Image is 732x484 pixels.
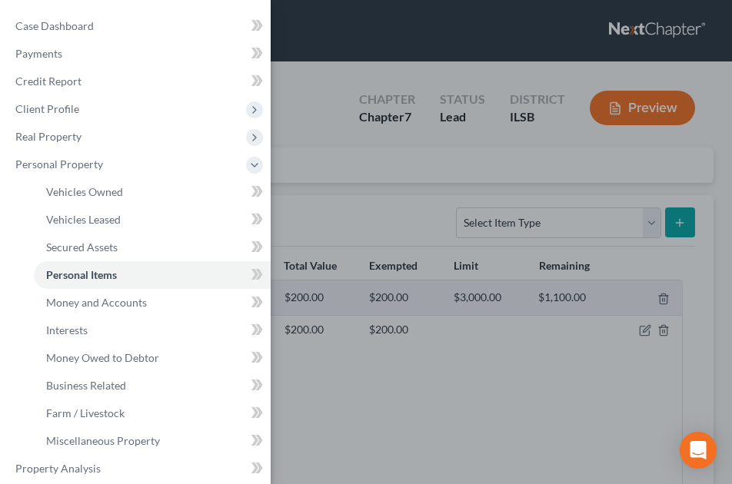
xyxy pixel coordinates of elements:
[15,102,79,115] span: Client Profile
[15,19,94,32] span: Case Dashboard
[15,47,62,60] span: Payments
[15,130,82,143] span: Real Property
[3,12,271,40] a: Case Dashboard
[34,399,271,427] a: Farm / Livestock
[46,406,125,419] span: Farm / Livestock
[3,40,271,68] a: Payments
[34,289,271,317] a: Money and Accounts
[34,206,271,234] a: Vehicles Leased
[3,68,271,95] a: Credit Report
[46,240,118,254] span: Secured Assets
[46,268,117,281] span: Personal Items
[46,379,126,392] span: Business Related
[34,234,271,261] a: Secured Assets
[46,296,147,309] span: Money and Accounts
[34,372,271,399] a: Business Related
[15,75,82,88] span: Credit Report
[34,178,271,206] a: Vehicles Owned
[46,323,88,336] span: Interests
[34,344,271,372] a: Money Owed to Debtor
[46,434,160,447] span: Miscellaneous Property
[34,261,271,289] a: Personal Items
[15,157,103,171] span: Personal Property
[34,427,271,455] a: Miscellaneous Property
[46,213,121,226] span: Vehicles Leased
[3,455,271,482] a: Property Analysis
[680,432,717,469] div: Open Intercom Messenger
[46,351,159,364] span: Money Owed to Debtor
[15,462,101,475] span: Property Analysis
[34,317,271,344] a: Interests
[46,185,123,198] span: Vehicles Owned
